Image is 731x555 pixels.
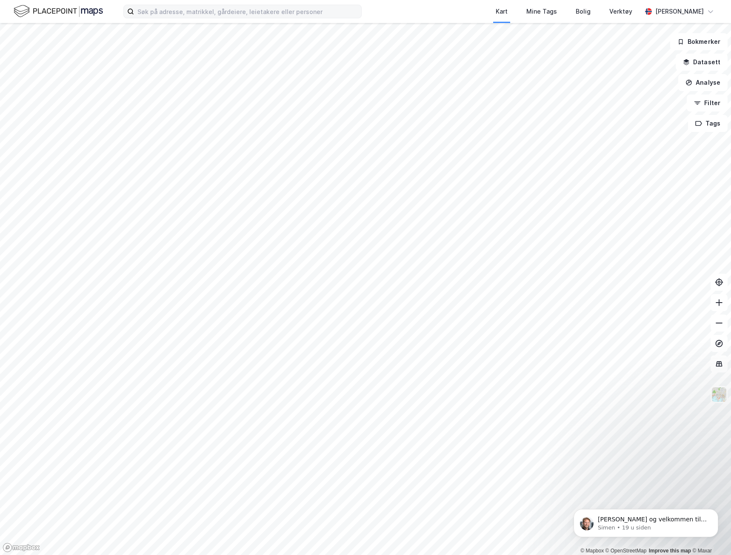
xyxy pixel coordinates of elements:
button: Filter [687,94,728,112]
a: OpenStreetMap [605,548,647,554]
a: Mapbox [580,548,604,554]
div: Mine Tags [526,6,557,17]
img: logo.f888ab2527a4732fd821a326f86c7f29.svg [14,4,103,19]
a: Mapbox homepage [3,543,40,552]
input: Søk på adresse, matrikkel, gårdeiere, leietakere eller personer [134,5,361,18]
button: Datasett [676,54,728,71]
button: Analyse [678,74,728,91]
div: [PERSON_NAME] [655,6,704,17]
img: Z [711,386,727,403]
iframe: Intercom notifications melding [561,491,731,551]
div: Verktøy [609,6,632,17]
button: Bokmerker [670,33,728,50]
button: Tags [688,115,728,132]
div: Bolig [576,6,591,17]
div: Kart [496,6,508,17]
a: Improve this map [649,548,691,554]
